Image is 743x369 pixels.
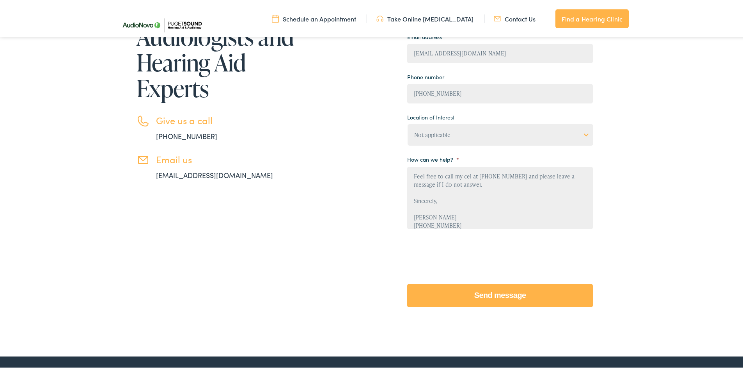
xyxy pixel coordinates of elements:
[156,113,296,125] h3: Give us a call
[407,112,454,119] label: Location of Interest
[494,13,501,21] img: utility icon
[376,13,473,21] a: Take Online [MEDICAL_DATA]
[407,72,444,79] label: Phone number
[407,238,526,268] iframe: reCAPTCHA
[555,8,629,27] a: Find a Hearing Clinic
[407,32,448,39] label: Email address
[407,82,593,102] input: (XXX) XXX - XXXX
[156,130,217,139] a: [PHONE_NUMBER]
[407,42,593,62] input: example@email.com
[156,169,273,178] a: [EMAIL_ADDRESS][DOMAIN_NAME]
[376,13,383,21] img: utility icon
[494,13,536,21] a: Contact Us
[156,152,296,164] h3: Email us
[407,154,459,161] label: How can we help?
[272,13,356,21] a: Schedule an Appointment
[407,282,593,306] input: Send message
[272,13,279,21] img: utility icon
